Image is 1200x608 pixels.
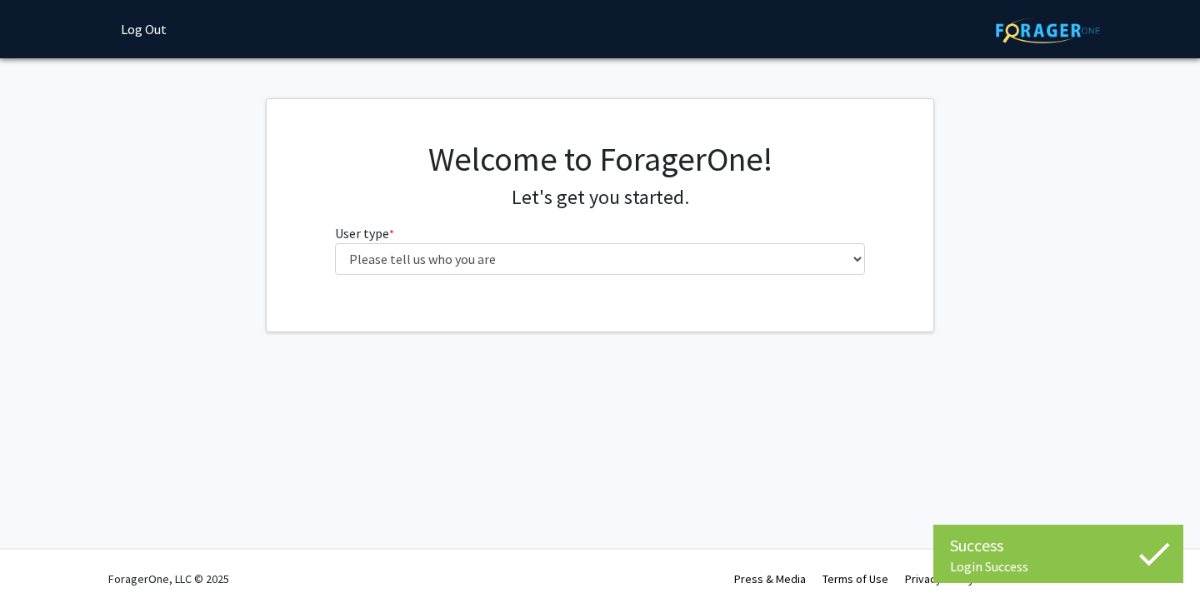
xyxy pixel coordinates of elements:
div: ForagerOne, LLC © 2025 [108,550,229,608]
label: User type [335,223,394,243]
a: Terms of Use [822,571,888,586]
div: Success [950,533,1167,558]
a: Privacy Policy [905,571,974,586]
a: Press & Media [734,571,806,586]
div: Login Success [950,558,1167,575]
h4: Let's get you started. [335,186,866,210]
h1: Welcome to ForagerOne! [335,139,866,179]
img: ForagerOne Logo [996,17,1100,43]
